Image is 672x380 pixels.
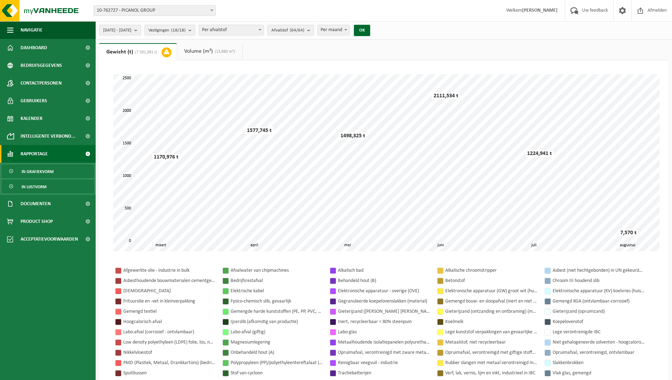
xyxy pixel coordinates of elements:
[338,358,430,367] div: Reinigbaar veegvuil - industrie
[231,307,323,316] div: Gemengde harde kunststoffen (PE, PP, PVC, ABS, PC, PA, ...), recycleerbaar (industriel)
[338,348,430,357] div: Opruimafval, verontreinigd met zware metalen
[148,25,186,36] span: Vestigingen
[354,25,370,36] button: OK
[445,338,537,347] div: Metaalstof, niet recycleerbaar
[21,145,48,163] span: Rapportage
[553,276,645,285] div: Chroom III houdend slib
[231,297,323,306] div: Fysico-chemisch slib, gevaarlijk
[231,358,323,367] div: Polypropyleen (PP)/polyethyleentereftalaat (PET) spanbanden
[553,358,645,367] div: Slakkenbrokken
[553,317,645,326] div: Koepelovenstof
[21,195,51,213] span: Documenten
[22,165,53,178] span: In grafiekvorm
[445,348,537,357] div: Opruimafval, verontreinigd met giftige stoffen, verpakt in vaten
[123,297,215,306] div: Frituurolie en -vet in kleinverpakking
[339,132,367,139] div: 1498,325 t
[123,307,215,316] div: Gemengd textiel
[445,266,537,275] div: Alkalische chroomstripper
[271,25,304,36] span: Afvalstof
[21,230,78,248] span: Acceptatievoorwaarden
[94,5,216,16] span: 10-762727 - PICANOL GROUP
[231,348,323,357] div: Onbehandeld hout (A)
[317,25,350,35] span: Per maand
[99,25,141,35] button: [DATE] - [DATE]
[553,328,645,336] div: Lege verontreinigde IBC
[231,266,323,275] div: Afvalwater van chipmachines
[522,8,558,13] strong: [PERSON_NAME]
[338,328,430,336] div: Labo-glas
[445,287,537,295] div: Elektronische apparatuur (GW) groot wit (huishoudelijk)
[231,369,323,378] div: Stof van cycloon
[171,28,186,33] count: (18/18)
[231,276,323,285] div: Bedrijfsrestafval
[553,338,645,347] div: Niet gehalogeneerde solventen - hoogcalorisch in kleinverpakking
[445,328,537,336] div: Lege kunststof verpakkingen van gevaarlijke stoffen
[21,39,47,57] span: Dashboard
[338,307,430,316] div: Gieterijzand ([PERSON_NAME] [PERSON_NAME])
[318,25,349,35] span: Per maand
[133,50,157,54] span: (7 591,091 t)
[267,25,314,35] button: Afvalstof(64/64)
[231,317,323,326] div: Ijzerslib (afkomstig van productie)
[338,276,430,285] div: Behandeld hout (B)
[103,25,131,36] span: [DATE] - [DATE]
[123,358,215,367] div: PMD (Plastiek, Metaal, Drankkartons) (bedrijven)
[445,307,537,316] div: Gieterijzand (ontzanding en ontbraming) (material)
[245,127,273,134] div: 1577,745 t
[123,348,215,357] div: Nikkelvloeistof
[94,6,215,16] span: 10-762727 - PICANOL GROUP
[445,317,537,326] div: Koelmelk
[445,297,537,306] div: Gemengd bouw- en sloopafval (inert en niet inert)
[177,43,242,59] a: Volume (m³)
[445,276,537,285] div: Betonstof
[123,276,215,285] div: Asbesthoudende bouwmaterialen cementgebonden (hechtgebonden)
[123,317,215,326] div: Hoogcalorisch afval
[445,358,537,367] div: Rubber slangen met metaal verontreinigd met olie
[21,110,43,127] span: Kalender
[338,297,430,306] div: Gegranuleerde koepelovenslakken (material)
[123,328,215,336] div: Labo-afval (corrosief - ontvlambaar)
[21,74,62,92] span: Contactpersonen
[445,369,537,378] div: Verf, lak, vernis, lijm en inkt, industrieel in IBC
[152,154,180,161] div: 1170,976 t
[21,21,43,39] span: Navigatie
[123,369,215,378] div: Spuitbussen
[213,50,235,54] span: (13,880 m³)
[123,266,215,275] div: Afgewerkte olie - industrie in bulk
[145,25,195,35] button: Vestigingen(18/18)
[338,369,430,378] div: Tractiebatterijen
[231,338,323,347] div: Magnesiumlegering
[99,43,177,60] a: Gewicht (t)
[199,25,264,35] span: Per afvalstof
[553,266,645,275] div: Asbest (niet hechtgebonden) in UN gekeurde verpakking
[21,127,75,145] span: Intelligente verbond...
[553,369,645,378] div: Vlak glas, gemengd
[553,307,645,316] div: Gieterijzand (opruimzand)
[338,317,430,326] div: Inert, recycleerbaar < 80% steenpuin
[21,213,53,230] span: Product Shop
[123,338,215,347] div: Low density polyethyleen (LDPE) folie, los, naturel/gekleurd (80/20)
[123,287,215,295] div: [DEMOGRAPHIC_DATA]
[290,28,304,33] count: (64/64)
[231,287,323,295] div: Elektrische kabel
[432,92,460,99] div: 2111,534 t
[338,287,430,295] div: Elektronische apparatuur - overige (OVE)
[525,150,554,157] div: 1224,941 t
[553,348,645,357] div: Opruimafval, verontreinigd, ontvlambaar
[338,266,430,275] div: Alkalisch bad
[21,92,47,110] span: Gebruikers
[21,57,62,74] span: Bedrijfsgegevens
[2,165,94,178] a: In grafiekvorm
[231,328,323,336] div: Labo-afval (giftig)
[553,297,645,306] div: Gemengd KGA (ontvlambaar-corrosief)
[619,229,638,236] div: 7,570 t
[553,287,645,295] div: Elektronische apparatuur (KV) koelvries (huishoudelijk)
[338,338,430,347] div: Metaalhoudende isolatiepanelen polyurethaan (PU)
[22,180,46,194] span: In lijstvorm
[2,180,94,193] a: In lijstvorm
